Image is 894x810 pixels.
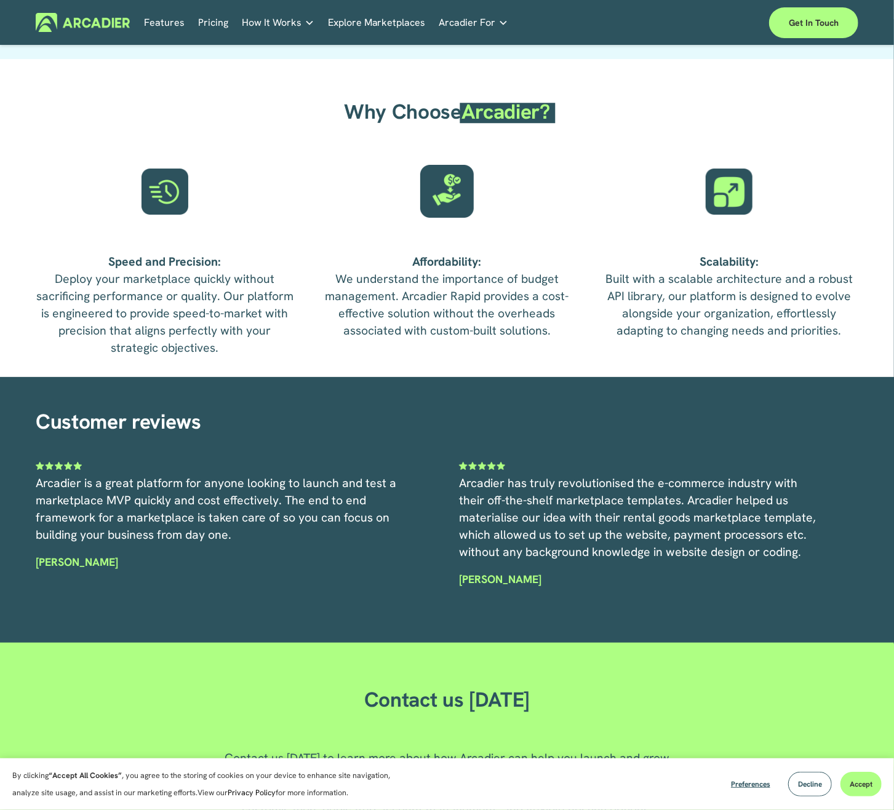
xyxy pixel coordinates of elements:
[36,13,130,32] img: Arcadier
[832,751,894,810] iframe: Chat Widget
[318,253,577,339] p: We understand the importance of budget management. Arcadier Rapid provides a cost-effective solut...
[459,475,819,560] span: Arcadier has truly revolutionised the e-commerce industry with their off-the-shelf marketplace te...
[36,555,118,569] strong: [PERSON_NAME]
[700,254,759,269] strong: Scalability:
[731,779,770,789] span: Preferences
[788,772,832,796] button: Decline
[328,13,426,32] a: Explore Marketplaces
[798,779,822,789] span: Decline
[242,13,314,32] a: folder dropdown
[49,770,122,780] strong: “Accept All Cookies”
[439,13,508,32] a: folder dropdown
[769,7,858,38] a: Get in touch
[242,14,301,31] span: How It Works
[344,98,461,125] span: Why Choose
[228,787,276,798] a: Privacy Policy
[318,687,577,713] h2: Contact us [DATE]
[439,14,495,31] span: Arcadier For
[198,13,228,32] a: Pricing
[36,408,201,435] span: Customer reviews
[12,767,412,801] p: By clicking , you agree to the storing of cookies on your device to enhance site navigation, anal...
[412,254,481,269] strong: Affordability:
[722,772,780,796] button: Preferences
[108,254,221,269] strong: Speed and Precision:
[36,475,399,542] span: Arcadier is a great platform for anyone looking to launch and test a marketplace MVP quickly and ...
[144,13,185,32] a: Features
[36,253,294,357] p: Deploy your marketplace quickly without sacrificing performance or quality. Our platform is engin...
[600,253,858,339] p: Built with a scalable architecture and a robust API library, our platform is designed to evolve a...
[459,572,541,586] strong: [PERSON_NAME]
[461,98,550,125] span: Arcadier?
